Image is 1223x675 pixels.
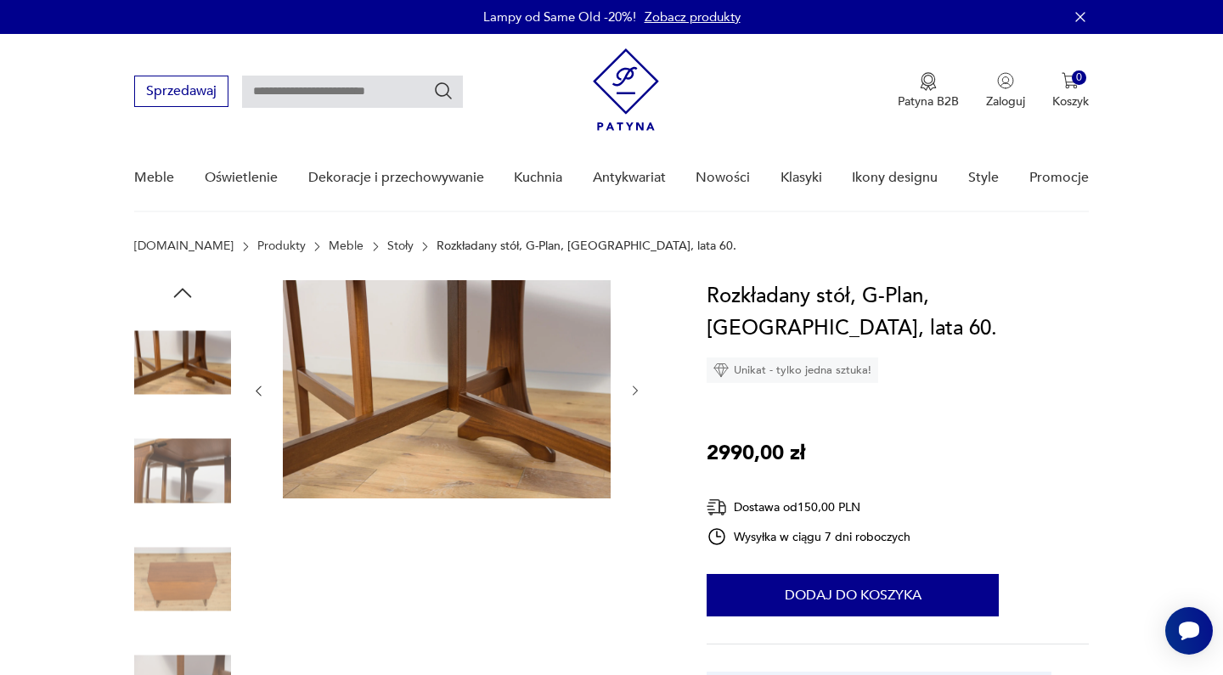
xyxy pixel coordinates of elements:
[134,87,228,98] a: Sprzedawaj
[920,72,937,91] img: Ikona medalu
[134,423,231,520] img: Zdjęcie produktu Rozkładany stół, G-Plan, Wielka Brytania, lata 60.
[707,357,878,383] div: Unikat - tylko jedna sztuka!
[707,497,727,518] img: Ikona dostawy
[134,314,231,411] img: Zdjęcie produktu Rozkładany stół, G-Plan, Wielka Brytania, lata 60.
[283,280,611,498] img: Zdjęcie produktu Rozkładany stół, G-Plan, Wielka Brytania, lata 60.
[433,81,454,101] button: Szukaj
[483,8,636,25] p: Lampy od Same Old -20%!
[707,497,910,518] div: Dostawa od 150,00 PLN
[437,239,736,253] p: Rozkładany stół, G-Plan, [GEOGRAPHIC_DATA], lata 60.
[1165,607,1213,655] iframe: Smartsupp widget button
[986,93,1025,110] p: Zaloguj
[1062,72,1079,89] img: Ikona koszyka
[781,145,822,211] a: Klasyki
[898,72,959,110] a: Ikona medaluPatyna B2B
[1052,72,1089,110] button: 0Koszyk
[898,72,959,110] button: Patyna B2B
[329,239,364,253] a: Meble
[696,145,750,211] a: Nowości
[593,145,666,211] a: Antykwariat
[1072,70,1086,85] div: 0
[997,72,1014,89] img: Ikonka użytkownika
[593,48,659,131] img: Patyna - sklep z meblami i dekoracjami vintage
[257,239,306,253] a: Produkty
[387,239,414,253] a: Stoły
[968,145,999,211] a: Style
[1052,93,1089,110] p: Koszyk
[1029,145,1089,211] a: Promocje
[645,8,741,25] a: Zobacz produkty
[707,526,910,547] div: Wysyłka w ciągu 7 dni roboczych
[707,437,805,470] p: 2990,00 zł
[713,363,729,378] img: Ikona diamentu
[707,574,999,616] button: Dodaj do koszyka
[134,531,231,627] img: Zdjęcie produktu Rozkładany stół, G-Plan, Wielka Brytania, lata 60.
[134,76,228,107] button: Sprzedawaj
[134,145,174,211] a: Meble
[707,280,1088,345] h1: Rozkładany stół, G-Plan, [GEOGRAPHIC_DATA], lata 60.
[898,93,959,110] p: Patyna B2B
[308,145,484,211] a: Dekoracje i przechowywanie
[514,145,562,211] a: Kuchnia
[134,239,234,253] a: [DOMAIN_NAME]
[986,72,1025,110] button: Zaloguj
[852,145,938,211] a: Ikony designu
[205,145,278,211] a: Oświetlenie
